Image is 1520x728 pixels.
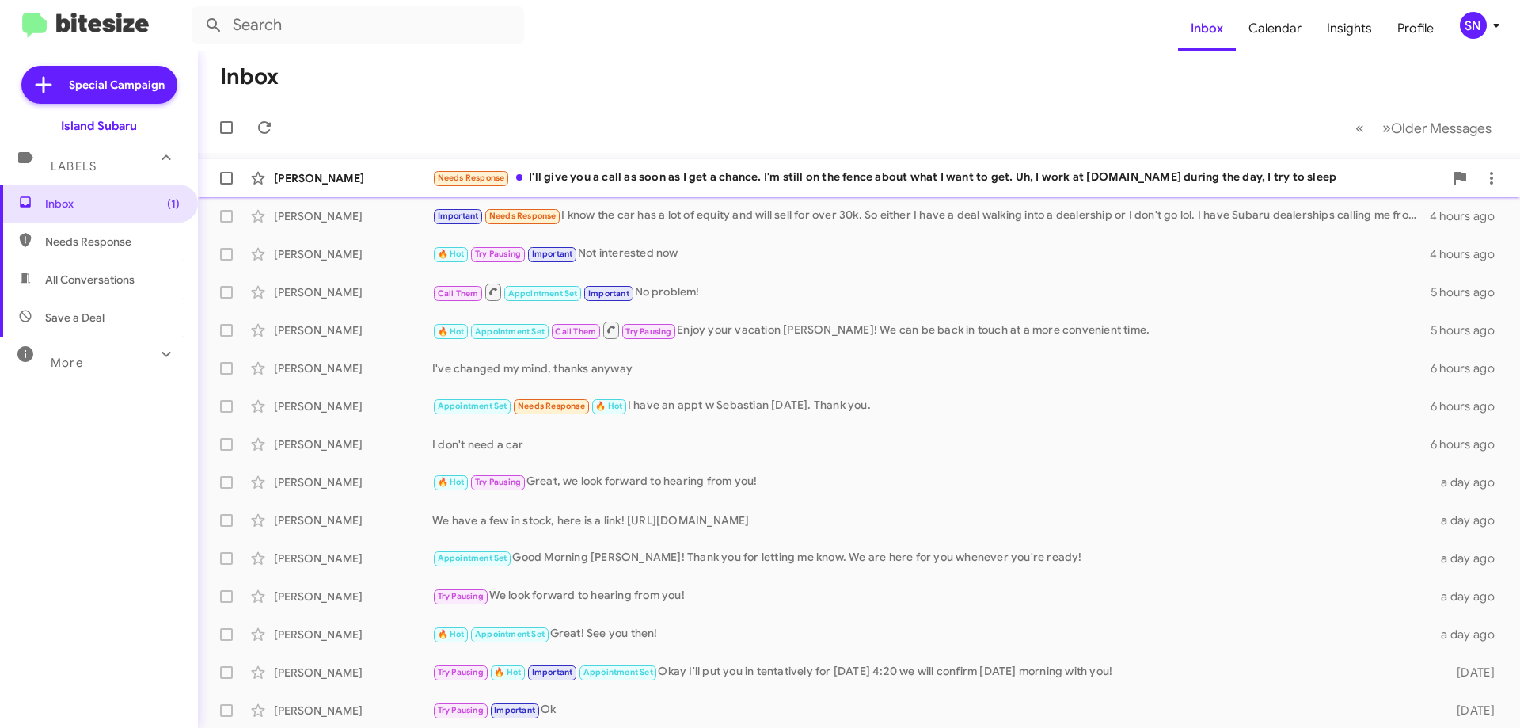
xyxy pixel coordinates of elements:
[1431,475,1507,490] div: a day ago
[1431,513,1507,528] div: a day ago
[438,211,479,221] span: Important
[438,326,465,337] span: 🔥 Hot
[432,320,1431,340] div: Enjoy your vacation [PERSON_NAME]! We can be back in touch at a more convenient time.
[432,436,1431,452] div: I don't need a car
[274,208,432,224] div: [PERSON_NAME]
[583,667,653,677] span: Appointment Set
[438,477,465,487] span: 🔥 Hot
[274,627,432,642] div: [PERSON_NAME]
[274,436,432,452] div: [PERSON_NAME]
[438,705,484,715] span: Try Pausing
[45,196,180,212] span: Inbox
[1431,551,1507,566] div: a day ago
[1430,246,1507,262] div: 4 hours ago
[1431,284,1507,300] div: 5 hours ago
[274,551,432,566] div: [PERSON_NAME]
[61,118,137,134] div: Island Subaru
[1431,436,1507,452] div: 6 hours ago
[555,326,596,337] span: Call Them
[1382,118,1391,138] span: »
[432,207,1430,225] div: I know the car has a lot of equity and will sell for over 30k. So either I have a deal walking in...
[1314,6,1385,51] a: Insights
[1446,12,1503,39] button: SN
[45,272,135,288] span: All Conversations
[1346,112,1374,144] button: Previous
[1355,118,1364,138] span: «
[432,169,1444,187] div: I'll give you a call as soon as I get a chance. I'm still on the fence about what I want to get. ...
[1385,6,1446,51] a: Profile
[1431,398,1507,414] div: 6 hours ago
[432,663,1431,681] div: Okay I'll put you in tentatively for [DATE] 4:20 we will confirm [DATE] morning with you!
[438,667,484,677] span: Try Pausing
[1236,6,1314,51] a: Calendar
[1178,6,1236,51] a: Inbox
[1391,120,1491,137] span: Older Messages
[1431,703,1507,718] div: [DATE]
[1430,208,1507,224] div: 4 hours ago
[588,288,629,299] span: Important
[45,310,104,326] span: Save a Deal
[432,473,1431,491] div: Great, we look forward to hearing from you!
[438,401,507,411] span: Appointment Set
[438,173,505,183] span: Needs Response
[1431,627,1507,642] div: a day ago
[475,326,545,337] span: Appointment Set
[475,477,521,487] span: Try Pausing
[508,288,578,299] span: Appointment Set
[438,553,507,563] span: Appointment Set
[494,705,535,715] span: Important
[532,249,573,259] span: Important
[432,587,1431,605] div: We look forward to hearing from you!
[274,322,432,338] div: [PERSON_NAME]
[432,549,1431,567] div: Good Morning [PERSON_NAME]! Thank you for letting me know. We are here for you whenever you're re...
[51,356,83,370] span: More
[274,170,432,186] div: [PERSON_NAME]
[494,667,521,677] span: 🔥 Hot
[45,234,180,250] span: Needs Response
[438,288,479,299] span: Call Them
[625,326,671,337] span: Try Pausing
[51,159,97,173] span: Labels
[69,77,165,93] span: Special Campaign
[432,513,1431,528] div: We have a few in stock, here is a link! [URL][DOMAIN_NAME]
[192,6,524,44] input: Search
[274,398,432,414] div: [PERSON_NAME]
[167,196,180,212] span: (1)
[274,703,432,718] div: [PERSON_NAME]
[1431,665,1507,680] div: [DATE]
[1373,112,1501,144] button: Next
[432,397,1431,415] div: I have an appt w Sebastian [DATE]. Thank you.
[432,625,1431,643] div: Great! See you then!
[432,701,1431,719] div: Ok
[438,591,484,601] span: Try Pausing
[432,245,1430,263] div: Not interested now
[532,667,573,677] span: Important
[274,665,432,680] div: [PERSON_NAME]
[1431,589,1507,604] div: a day ago
[220,64,279,90] h1: Inbox
[274,513,432,528] div: [PERSON_NAME]
[438,249,465,259] span: 🔥 Hot
[1431,322,1507,338] div: 5 hours ago
[489,211,557,221] span: Needs Response
[475,629,545,639] span: Appointment Set
[1347,112,1501,144] nav: Page navigation example
[438,629,465,639] span: 🔥 Hot
[475,249,521,259] span: Try Pausing
[432,360,1431,376] div: I've changed my mind, thanks anyway
[274,475,432,490] div: [PERSON_NAME]
[595,401,622,411] span: 🔥 Hot
[274,246,432,262] div: [PERSON_NAME]
[274,284,432,300] div: [PERSON_NAME]
[518,401,585,411] span: Needs Response
[21,66,177,104] a: Special Campaign
[432,282,1431,302] div: No problem!
[274,360,432,376] div: [PERSON_NAME]
[1431,360,1507,376] div: 6 hours ago
[274,589,432,604] div: [PERSON_NAME]
[1460,12,1487,39] div: SN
